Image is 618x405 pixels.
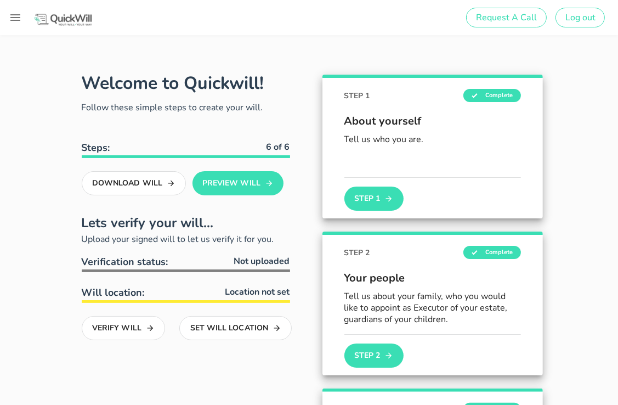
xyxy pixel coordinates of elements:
span: Location not set [225,285,290,299]
button: Download Will [82,171,186,195]
span: Not uploaded [234,255,290,268]
p: Follow these simple steps to create your will. [82,101,290,114]
span: Request A Call [475,12,537,24]
button: Step 2 [344,344,404,368]
span: Complete [463,246,521,259]
button: Preview Will [192,171,284,195]
b: Steps: [82,141,110,154]
button: Request A Call [466,8,546,27]
h1: Welcome to Quickwill! [82,71,264,95]
span: Log out [565,12,596,24]
span: Will location: [82,286,145,299]
span: STEP 1 [344,90,370,102]
b: 6 of 6 [267,141,290,153]
button: Step 1 [344,187,404,211]
button: Verify Will [82,316,166,340]
span: Verification status: [82,255,168,268]
span: About yourself [344,113,521,130]
p: Upload your signed will to let us verify it for you. [82,233,290,246]
button: Set Will Location [179,316,292,340]
p: Tell us about your family, who you would like to appoint as Executor of your estate, guardians of... [344,291,521,325]
span: STEP 2 [344,247,370,258]
p: Tell us who you are. [344,134,521,145]
button: Log out [555,8,605,27]
span: Your people [344,270,521,286]
span: Complete [463,89,521,102]
img: Logo [33,13,93,27]
h2: Lets verify your will... [82,213,290,233]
